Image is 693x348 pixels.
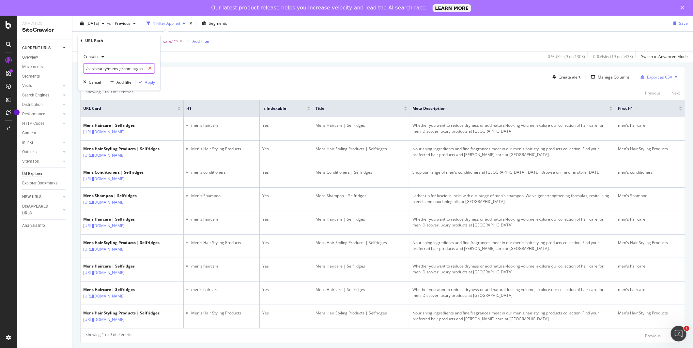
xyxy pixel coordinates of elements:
a: Sitemaps [22,158,61,165]
a: Analysis Info [22,222,68,229]
div: Url Explorer [22,170,42,177]
a: LEARN MORE [433,4,471,12]
div: Apply [145,79,155,85]
div: Nourishing ingredients and fine fragrances meet in our men's hair styling products collection. Fi... [413,240,613,252]
div: Lather up for luscious locks with our range of men's shampoo. We've got strengthening formulas, r... [413,193,613,205]
div: Export as CSV [647,74,672,80]
a: [URL][DOMAIN_NAME] [83,269,125,276]
div: Tooltip anchor [14,109,20,115]
div: 1 Filter Applied [153,21,180,26]
a: Inlinks [22,139,61,146]
li: Men's Hair Styling Products [191,310,257,316]
button: Cancel [81,79,101,85]
div: Mens Hair Styling Products | Selfridges [316,146,407,152]
div: Mens Hair Styling Products | Selfridges [83,240,160,246]
div: Analysis Info [22,222,45,229]
div: Men's Hair Styling Products [618,310,682,316]
div: Performance [22,111,45,118]
button: Segments [199,18,230,29]
button: Switch to Advanced Mode [639,51,688,62]
button: Next [671,89,680,97]
div: men's haircare [618,287,682,293]
div: Our latest product release helps you increase velocity and lead the AI search race. [211,5,427,11]
div: men's haircare [618,123,682,128]
div: men's haircare [618,263,682,269]
a: CURRENT URLS [22,45,61,51]
div: Whether you want to reduce dryness or add natural-looking volume, explore our collection of hair ... [413,287,613,298]
div: Outlinks [22,149,37,155]
div: Close [681,6,687,10]
div: Mens Hair Styling Products | Selfridges [316,240,407,246]
span: H1 [186,106,247,111]
li: Men's Hair Styling Products [191,240,257,246]
a: HTTP Codes [22,120,61,127]
span: Meta Description [413,106,600,111]
li: Men's Shampoo [191,193,257,199]
div: Previous [645,333,661,339]
span: Previous [112,21,131,26]
span: Title [316,106,394,111]
a: Content [22,130,68,137]
div: Nourishing ingredients and fine fragrances meet in our men's hair styling products collection. Fi... [413,146,613,158]
div: Men's Hair Styling Products [618,146,682,152]
div: Mens Haircare | Selfridges [316,287,407,293]
div: Mens Shampoo | Selfridges [83,193,153,199]
div: Analytics [22,21,67,26]
div: Distribution [22,101,43,108]
div: Explorer Bookmarks [22,180,57,187]
div: Men's Hair Styling Products [618,240,682,246]
a: DISAPPEARED URLS [22,203,61,217]
div: Nourishing ingredients and fine fragrances meet in our men's hair styling products collection. Fi... [413,310,613,322]
div: men's haircare [618,216,682,222]
a: Distribution [22,101,61,108]
a: Visits [22,82,61,89]
div: Cancel [89,79,101,85]
button: Manage Columns [589,73,630,81]
div: Mens Haircare | Selfridges [316,263,407,269]
div: Segments [22,73,40,80]
span: Contains [84,54,100,59]
button: [DATE] [78,18,107,29]
a: NEW URLS [22,194,61,200]
button: Previous [645,89,661,97]
div: DISAPPEARED URLS [22,203,55,217]
button: Previous [112,18,138,29]
button: Export as CSV [638,72,672,82]
a: [URL][DOMAIN_NAME] [83,129,125,135]
div: SiteCrawler [22,26,67,34]
a: [URL][DOMAIN_NAME] [83,176,125,182]
a: Outlinks [22,149,61,155]
div: Mens Haircare | Selfridges [316,123,407,128]
a: [URL][DOMAIN_NAME] [83,293,125,299]
a: Overview [22,54,68,61]
a: Url Explorer [22,170,68,177]
iframe: Intercom live chat [671,326,686,341]
div: Overview [22,54,38,61]
a: Performance [22,111,61,118]
div: Mens Conditioners | Selfridges [83,169,153,175]
span: Segments [209,21,227,26]
div: Yes [262,146,310,152]
div: Previous [645,90,661,96]
a: [URL][DOMAIN_NAME] [83,316,125,323]
div: Mens Haircare | Selfridges [83,287,153,293]
div: Showing 1 to 9 of 9 entries [85,89,133,97]
li: men's haircare [191,263,257,269]
div: Add Filter [192,38,210,44]
div: Mens Hair Styling Products | Selfridges [316,310,407,316]
div: CURRENT URLS [22,45,51,51]
div: Yes [262,169,310,175]
button: Create alert [550,72,580,82]
li: Men's Hair Styling Products [191,146,257,152]
div: Movements [22,64,43,70]
div: Whether you want to reduce dryness or add natural-looking volume, explore our collection of hair ... [413,263,613,275]
div: NEW URLS [22,194,41,200]
div: 0 % URLs ( 9 on 130K ) [548,54,585,59]
li: men's conditioners [191,169,257,175]
a: Segments [22,73,68,80]
span: 1 [684,326,689,331]
div: Search Engines [22,92,49,99]
div: Mens Haircare | Selfridges [316,216,407,222]
a: [URL][DOMAIN_NAME] [83,199,125,206]
span: vs [107,21,112,26]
